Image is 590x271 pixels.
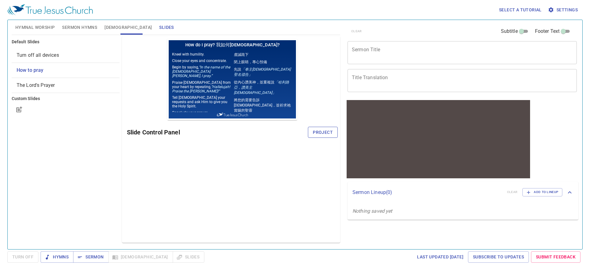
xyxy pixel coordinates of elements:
[12,78,120,93] div: The Lord's Prayer
[45,253,69,261] span: Hymns
[352,189,502,196] p: Sermon Lineup ( 0 )
[17,52,59,58] span: [object Object]
[348,182,578,202] div: Sermon Lineup(0)clearAdd to Lineup
[5,26,63,39] em: “In the name of the [DEMOGRAPHIC_DATA][PERSON_NAME], I pray.”
[417,253,463,261] span: Last updated [DATE]
[5,14,64,18] p: Kneel with humility.
[15,24,55,31] span: Hymnal Worship
[12,95,120,102] h6: Custom Slides
[547,4,580,16] button: Settings
[127,127,308,137] h6: Slide Control Panel
[535,28,560,35] span: Footer Text
[473,253,524,261] span: Subscribe to Updates
[526,189,558,195] span: Add to Lineup
[12,48,120,63] div: Turn off all devices
[67,41,122,56] em: 「哈利路亞，讚美主[DEMOGRAPHIC_DATA]」
[17,67,44,73] span: [object Object]
[497,4,544,16] button: Select a tutorial
[345,99,532,180] iframe: from-child
[415,251,466,263] a: Last updated [DATE]
[5,57,64,70] p: Tell [DEMOGRAPHIC_DATA] your requests and ask Him to give you the Holy Spirit.
[62,24,97,31] span: Sermon Hymns
[41,251,73,263] button: Hymns
[5,20,64,24] p: Close your eyes and concentrate.
[313,129,333,136] span: Project
[67,29,124,38] em: 「奉主[DEMOGRAPHIC_DATA]聖名禱告」
[12,39,120,45] h6: Default Slides
[352,208,392,214] i: Nothing saved yet
[220,76,245,82] p: Preview Only
[78,253,104,261] span: Sermon
[67,14,125,19] p: 虔誠跪下
[5,46,63,55] em: “Hallelujah! Praise the [PERSON_NAME]!”
[5,72,64,80] p: Conclude your prayer with,
[104,24,152,31] span: [DEMOGRAPHIC_DATA]
[501,28,518,35] span: Subtitle
[73,251,108,263] button: Sermon
[49,74,81,78] img: True Jesus Church
[536,253,576,261] span: Submit Feedback
[549,6,578,14] span: Settings
[2,2,129,10] h1: How do I pray? 我如何[DEMOGRAPHIC_DATA]?
[159,24,174,31] span: Slides
[67,41,125,57] p: 從內心讚美神，並重複說
[7,4,93,15] img: True Jesus Church
[531,251,580,263] a: Submit Feedback
[308,127,338,138] button: Project
[468,251,529,263] a: Subscribe to Updates
[67,28,125,39] p: 先說
[5,42,64,55] p: Praise [DEMOGRAPHIC_DATA] from your heart by repeating,
[12,63,120,78] div: How to pray
[17,82,55,88] span: [object Object]
[522,188,562,196] button: Add to Lineup
[499,6,542,14] span: Select a tutorial
[5,26,64,39] p: Begin by saying,
[67,21,125,26] p: 閉上眼睛，專心預備
[67,59,125,75] p: 將您的需要告訴[DEMOGRAPHIC_DATA]，並祈求祂賞賜您聖靈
